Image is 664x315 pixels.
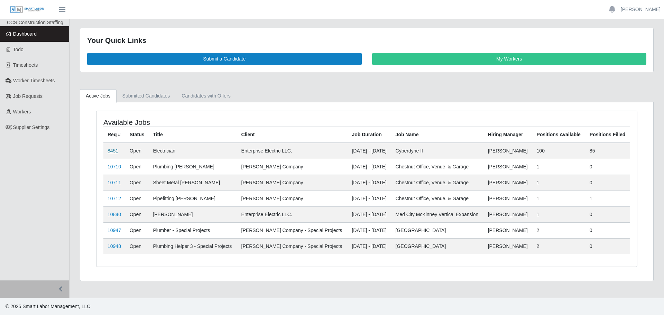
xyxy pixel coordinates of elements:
th: Positions Filled [585,127,630,143]
td: Cyberdyne II [391,143,484,159]
td: Enterprise Electric LLC. [237,206,348,222]
th: Hiring Manager [484,127,533,143]
td: [PERSON_NAME] Company - Special Projects [237,238,348,254]
td: Electrician [149,143,237,159]
td: Enterprise Electric LLC. [237,143,348,159]
span: Job Requests [13,93,43,99]
td: [PERSON_NAME] [484,238,533,254]
span: CCS Construction Staffing [7,20,63,25]
td: 1 [533,206,585,222]
td: 100 [533,143,585,159]
td: [PERSON_NAME] [149,206,237,222]
span: Workers [13,109,31,114]
td: [PERSON_NAME] Company [237,175,348,191]
div: Your Quick Links [87,35,646,46]
td: [DATE] - [DATE] [348,175,391,191]
a: Candidates with Offers [176,89,236,103]
td: Open [126,143,149,159]
td: Med City McKinney Vertical Expansion [391,206,484,222]
span: Worker Timesheets [13,78,55,83]
th: Client [237,127,348,143]
td: Chestnut Office, Venue, & Garage [391,175,484,191]
th: Job Duration [348,127,391,143]
td: [PERSON_NAME] [484,175,533,191]
span: Dashboard [13,31,37,37]
th: Positions Available [533,127,585,143]
td: 0 [585,222,630,238]
td: [PERSON_NAME] [484,222,533,238]
td: 1 [533,159,585,175]
td: 85 [585,143,630,159]
td: 1 [533,175,585,191]
a: Active Jobs [80,89,117,103]
a: 10947 [108,228,121,233]
td: Open [126,159,149,175]
a: 10710 [108,164,121,169]
td: [PERSON_NAME] Company [237,191,348,206]
th: Job Name [391,127,484,143]
td: 1 [585,191,630,206]
a: 10712 [108,196,121,201]
td: 1 [533,191,585,206]
a: 10840 [108,212,121,217]
td: Open [126,222,149,238]
th: Req # [103,127,126,143]
td: Open [126,206,149,222]
td: Chestnut Office, Venue, & Garage [391,191,484,206]
h4: Available Jobs [103,118,317,127]
td: Sheet Metal [PERSON_NAME] [149,175,237,191]
td: 2 [533,238,585,254]
td: [DATE] - [DATE] [348,206,391,222]
a: My Workers [372,53,647,65]
td: [PERSON_NAME] [484,159,533,175]
td: [PERSON_NAME] Company [237,159,348,175]
a: 8451 [108,148,118,154]
td: Open [126,175,149,191]
td: 0 [585,206,630,222]
td: [PERSON_NAME] [484,206,533,222]
td: Plumber - Special Projects [149,222,237,238]
td: Open [126,238,149,254]
td: Chestnut Office, Venue, & Garage [391,159,484,175]
td: Plumbing [PERSON_NAME] [149,159,237,175]
a: Submitted Candidates [117,89,176,103]
span: Supplier Settings [13,124,50,130]
td: [PERSON_NAME] [484,191,533,206]
td: [DATE] - [DATE] [348,222,391,238]
td: 0 [585,238,630,254]
span: © 2025 Smart Labor Management, LLC [6,304,90,309]
td: [DATE] - [DATE] [348,191,391,206]
a: [PERSON_NAME] [621,6,661,13]
td: [PERSON_NAME] [484,143,533,159]
td: Pipefitting [PERSON_NAME] [149,191,237,206]
td: [GEOGRAPHIC_DATA] [391,222,484,238]
a: Submit a Candidate [87,53,362,65]
td: [DATE] - [DATE] [348,143,391,159]
td: Plumbing Helper 3 - Special Projects [149,238,237,254]
td: [DATE] - [DATE] [348,238,391,254]
td: [PERSON_NAME] Company - Special Projects [237,222,348,238]
td: [DATE] - [DATE] [348,159,391,175]
td: 0 [585,175,630,191]
span: Todo [13,47,24,52]
td: 0 [585,159,630,175]
th: Title [149,127,237,143]
td: [GEOGRAPHIC_DATA] [391,238,484,254]
img: SLM Logo [10,6,44,13]
a: 10948 [108,243,121,249]
td: 2 [533,222,585,238]
span: Timesheets [13,62,38,68]
a: 10711 [108,180,121,185]
th: Status [126,127,149,143]
td: Open [126,191,149,206]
